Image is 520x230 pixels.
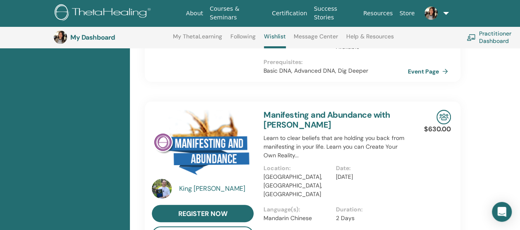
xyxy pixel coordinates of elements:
[54,31,67,44] img: default.jpg
[492,202,512,222] div: Open Intercom Messenger
[70,33,153,41] h3: My Dashboard
[264,66,408,75] p: Basic DNA, Advanced DNA, Dig Deeper
[336,173,403,181] p: [DATE]
[336,164,403,173] p: Date :
[152,110,254,181] img: Manifesting and Abundance
[179,184,256,194] a: King [PERSON_NAME]
[206,1,268,25] a: Courses & Seminars
[264,109,390,130] a: Manifesting and Abundance with [PERSON_NAME]
[152,179,172,199] img: default.jpg
[408,65,451,78] a: Event Page
[294,33,338,46] a: Message Center
[346,33,394,46] a: Help & Resources
[182,6,206,21] a: About
[264,164,331,173] p: Location :
[178,209,228,218] span: register now
[264,214,331,223] p: Mandarin Chinese
[173,33,222,46] a: My ThetaLearning
[310,1,359,25] a: Success Stories
[264,173,331,199] p: [GEOGRAPHIC_DATA], [GEOGRAPHIC_DATA], [GEOGRAPHIC_DATA]
[360,6,396,21] a: Resources
[436,110,451,124] img: In-Person Seminar
[230,33,256,46] a: Following
[264,134,408,160] p: Learn to clear beliefs that are holding you back from manifesting in your life. Learn you can Cre...
[264,58,408,66] p: Prerequisites :
[264,205,331,214] p: Language(s) :
[467,34,476,40] img: chalkboard-teacher.svg
[336,214,403,223] p: 2 Days
[424,7,438,20] img: default.jpg
[336,205,403,214] p: Duration :
[424,124,451,134] p: $630.00
[396,6,418,21] a: Store
[152,205,254,222] a: register now
[268,6,310,21] a: Certification
[264,33,286,48] a: Wishlist
[55,4,153,23] img: logo.png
